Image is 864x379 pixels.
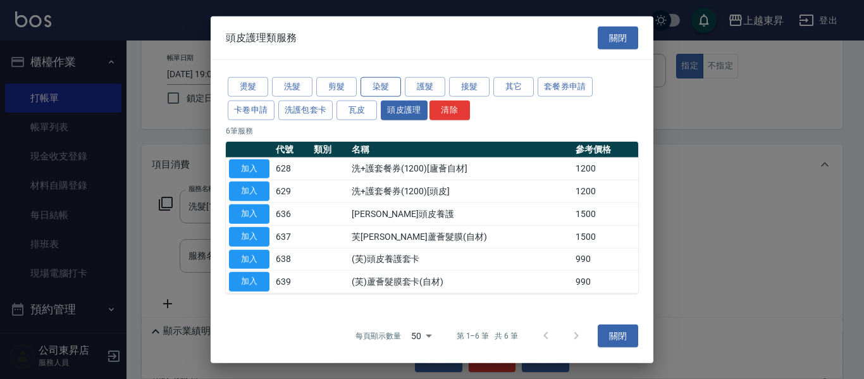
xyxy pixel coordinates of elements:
th: 參考價格 [572,141,638,158]
td: 芙[PERSON_NAME]蘆薈髮膜(自材) [349,225,572,248]
td: (芙)頭皮養護套卡 [349,248,572,271]
button: 瓦皮 [336,100,377,120]
button: 洗護包套卡 [278,100,333,120]
td: 990 [572,270,638,293]
td: 洗+護套餐券(1200)[廬薈自材] [349,158,572,180]
button: 卡卷申請 [228,100,275,120]
button: 剪髮 [316,77,357,97]
button: 燙髮 [228,77,268,97]
td: 638 [273,248,311,271]
p: 第 1–6 筆 共 6 筆 [457,330,518,342]
button: 加入 [229,249,269,269]
p: 每頁顯示數量 [355,330,401,342]
button: 洗髮 [272,77,312,97]
button: 清除 [429,100,470,120]
button: 護髮 [405,77,445,97]
button: 接髮 [449,77,490,97]
td: [PERSON_NAME]頭皮養護 [349,202,572,225]
button: 加入 [229,159,269,178]
td: 洗+護套餐券(1200)[頭皮] [349,180,572,202]
td: 1500 [572,202,638,225]
button: 染髮 [361,77,401,97]
td: 636 [273,202,311,225]
td: 628 [273,158,311,180]
button: 加入 [229,227,269,246]
button: 頭皮護理 [381,100,428,120]
td: 1200 [572,158,638,180]
td: 637 [273,225,311,248]
button: 關閉 [598,26,638,49]
th: 名稱 [349,141,572,158]
th: 類別 [311,141,349,158]
div: 50 [406,319,436,353]
p: 6 筆服務 [226,125,638,136]
button: 其它 [493,77,534,97]
button: 關閉 [598,325,638,348]
button: 加入 [229,182,269,201]
td: (芙)蘆薈髮膜套卡(自材) [349,270,572,293]
td: 1200 [572,180,638,202]
th: 代號 [273,141,311,158]
button: 加入 [229,272,269,292]
span: 頭皮護理類服務 [226,31,297,44]
td: 990 [572,248,638,271]
td: 639 [273,270,311,293]
button: 套餐券申請 [538,77,593,97]
td: 629 [273,180,311,202]
button: 加入 [229,204,269,224]
td: 1500 [572,225,638,248]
